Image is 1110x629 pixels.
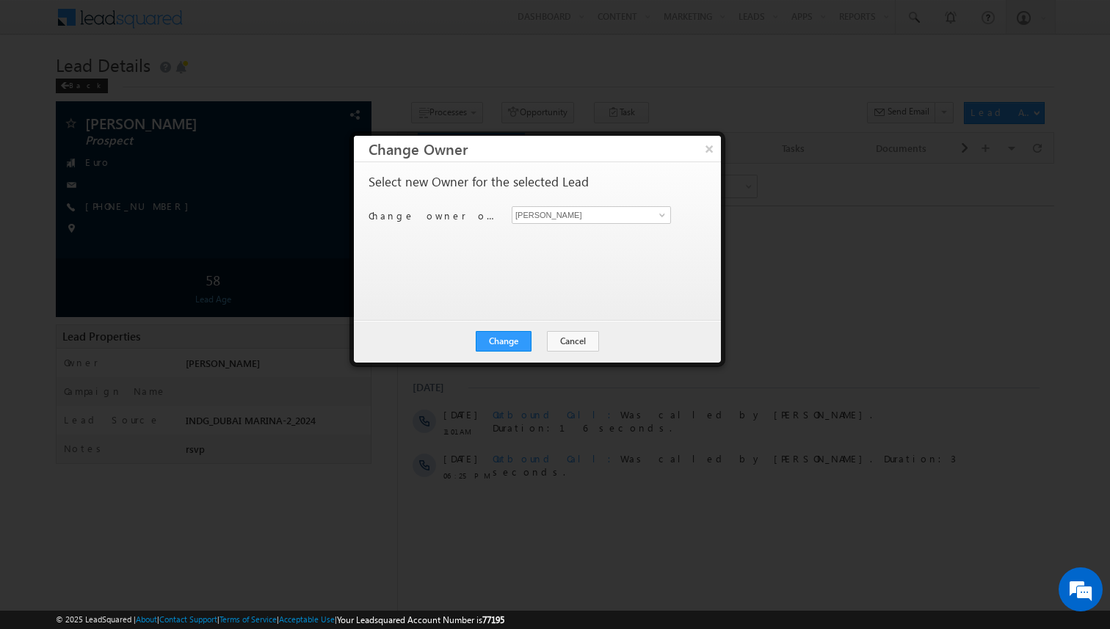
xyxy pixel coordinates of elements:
div: All Time [253,16,282,29]
span: [DATE] [46,172,79,186]
span: 77195 [482,614,504,625]
div: All Selected [73,12,184,34]
span: details [206,84,274,97]
span: [DATE] [46,244,79,258]
h3: Change Owner [369,136,721,161]
span: 06:25 PM [46,305,90,319]
span: details [206,172,274,185]
div: [DATE] [15,217,62,230]
span: Outbound Call [95,244,222,257]
a: Terms of Service [220,614,277,624]
span: 11:01 AM [46,261,90,274]
div: . [95,172,576,186]
a: Contact Support [159,614,217,624]
span: Was called by [PERSON_NAME]. Duration:16 seconds. [95,244,474,270]
span: Lead Capture: [95,128,195,141]
p: Change owner of 1 lead to [369,209,501,222]
a: About [136,614,157,624]
div: . [95,84,576,98]
button: Change [476,331,532,352]
span: [DATE] [46,288,79,302]
button: Cancel [547,331,599,352]
a: Show All Items [651,208,670,222]
span: 07:13 PM [46,189,90,203]
span: Time [221,11,241,33]
span: 07:13 PM [46,101,90,114]
p: Select new Owner for the selected Lead [369,175,589,189]
span: details [206,128,274,141]
span: Outbound Call [95,288,222,301]
button: × [697,136,721,161]
input: Type to Search [512,206,671,224]
span: Activity Type [15,11,65,33]
span: Lead Capture: [95,84,195,97]
span: © 2025 LeadSquared | | | | | [56,613,504,627]
span: Was called by [PERSON_NAME]. Duration:3 seconds. [95,288,558,314]
span: 07:13 PM [46,145,90,159]
span: [DATE] [46,84,79,98]
div: . [95,128,576,142]
span: Lead Capture: [95,172,195,185]
span: Your Leadsquared Account Number is [337,614,504,625]
div: All Selected [77,16,120,29]
span: [DATE] [46,128,79,142]
a: Acceptable Use [279,614,335,624]
div: [DATE] [15,57,62,70]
